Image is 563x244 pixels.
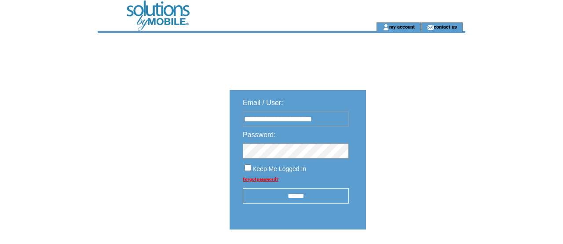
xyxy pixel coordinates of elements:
[427,24,434,31] img: contact_us_icon.gif
[434,24,457,29] a: contact us
[383,24,389,31] img: account_icon.gif
[243,177,278,182] a: Forgot password?
[243,99,283,106] span: Email / User:
[252,165,306,172] span: Keep Me Logged In
[389,24,415,29] a: my account
[243,131,276,138] span: Password:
